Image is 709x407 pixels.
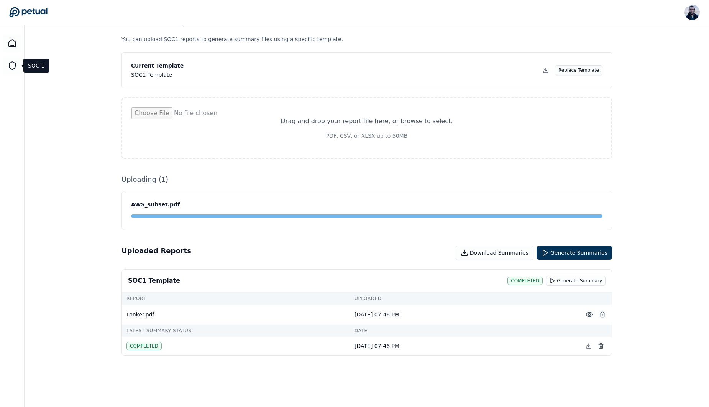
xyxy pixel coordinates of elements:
button: Delete generated summary [595,340,607,352]
a: SOC [3,56,21,75]
td: Looker.pdf [122,305,350,325]
td: Latest Summary Status [122,325,350,337]
button: Replace Template [555,65,602,75]
div: SOC1 Template [131,71,184,79]
button: Download generated summary [583,340,595,352]
td: [DATE] 07:46 PM [350,305,578,325]
td: Report [122,292,350,305]
a: Go to Dashboard [9,7,48,18]
td: [DATE] 07:46 PM [350,337,578,355]
td: Date [350,325,578,337]
div: AWS_subset.pdf [131,201,602,208]
button: Generate Summary [546,276,606,286]
h3: Uploading ( 1 ) [121,174,612,185]
div: completed [507,277,543,285]
a: Dashboard [3,34,21,53]
button: Generate Summaries [537,246,612,260]
div: SOC1 Template [128,276,180,285]
td: Uploaded [350,292,578,305]
p: You can upload SOC1 reports to generate summary files using a specific template. [121,35,612,43]
button: Preview File (hover for quick preview, click for full view) [583,308,596,321]
h2: Uploaded Reports [121,246,191,260]
img: Roberto Fernandez [684,5,700,20]
button: Delete Report [596,308,609,321]
button: Download Summaries [456,246,533,260]
button: Download Template [540,64,552,76]
p: Current Template [131,62,184,69]
div: SOC 1 [23,59,49,73]
div: completed [126,342,162,350]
